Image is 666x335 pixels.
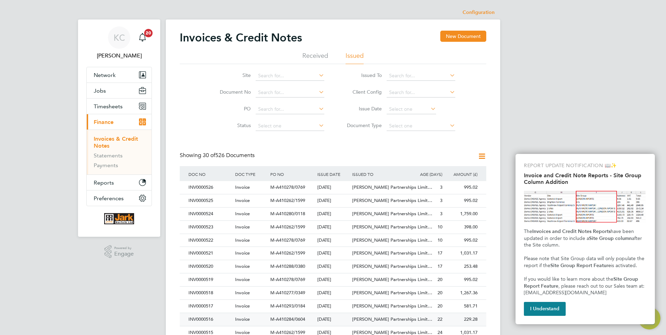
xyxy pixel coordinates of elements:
span: , please reach out to our Sales team at: [EMAIL_ADDRESS][DOMAIN_NAME] [524,283,646,296]
span: M-A410280/0118 [270,211,305,217]
div: ISSUE DATE [316,166,351,182]
a: Statements [94,152,123,159]
span: Network [94,72,116,78]
li: Received [302,52,328,64]
span: M-A410262/1599 [270,250,305,256]
h2: Invoices & Credit Notes [180,31,302,45]
div: AGE (DAYS) [409,166,444,182]
div: 995.02 [444,194,479,207]
span: Invoice [235,276,250,282]
nav: Main navigation [78,20,160,237]
input: Select one [256,121,324,131]
span: [PERSON_NAME] Partnerships Limit… [352,276,432,282]
div: 398.00 [444,221,479,234]
div: DOC TYPE [233,166,269,182]
img: corerecruiter-logo-retina.png [104,213,134,224]
span: [PERSON_NAME] Partnerships Limit… [352,303,432,309]
div: INV0000525 [187,194,233,207]
span: The [524,228,532,234]
div: [DATE] [316,260,351,273]
label: Status [211,122,251,128]
input: Search for... [256,71,324,81]
span: 22 [437,316,442,322]
div: 1,759.00 [444,208,479,220]
span: 20 [437,303,442,309]
span: 526 Documents [203,152,255,159]
span: Please note that Site Group data will only populate the report if the [524,256,646,268]
span: [PERSON_NAME] Partnerships Limit… [352,224,432,230]
span: M-A410278/0769 [270,184,305,190]
button: I Understand [524,302,566,316]
div: INV0000523 [187,221,233,234]
label: Issued To [342,72,382,78]
span: If you would like to learn more about the [524,276,613,282]
input: Search for... [256,88,324,98]
img: Site Group Column in Invoices Report [524,191,646,223]
span: 20 [437,290,442,296]
div: [DATE] [316,300,351,313]
span: M-A410284/0604 [270,316,305,322]
div: ISSUED TO [350,166,409,182]
span: 20 [437,276,442,282]
span: 3 [440,211,442,217]
div: [DATE] [316,221,351,234]
h2: Invoice and Credit Note Reports - Site Group Column Addition [524,172,646,185]
div: Invoice and Credit Note Reports - Site Group Column Addition [516,154,655,324]
span: 10 [437,224,442,230]
div: DOC NO [187,166,233,182]
span: Invoice [235,237,250,243]
span: M-A410278/0769 [270,276,305,282]
a: Invoices & Credit Notes [94,135,138,149]
span: Powered by [114,245,134,251]
span: M-A410278/0769 [270,237,305,243]
div: [DATE] [316,287,351,299]
div: INV0000526 [187,181,233,194]
span: Reports [94,179,114,186]
span: [PERSON_NAME] Partnerships Limit… [352,263,432,269]
span: Invoice [235,197,250,203]
div: [DATE] [316,181,351,194]
div: INV0000516 [187,313,233,326]
div: [DATE] [316,273,351,286]
div: [DATE] [316,313,351,326]
input: Select one [387,104,436,114]
div: AMOUNT (£) [444,166,479,182]
div: INV0000519 [187,273,233,286]
span: 3 [440,184,442,190]
span: have been updated in order to include a [524,228,635,241]
strong: Site Group Report Feature [550,263,611,268]
span: KC [114,33,125,42]
span: 30 of [203,152,215,159]
div: INV0000522 [187,234,233,247]
span: is activated. [611,263,637,268]
span: Invoice [235,224,250,230]
div: 1,031.17 [444,247,479,260]
span: M-A410288/0380 [270,263,305,269]
div: [DATE] [316,247,351,260]
div: 581.71 [444,300,479,313]
div: INV0000517 [187,300,233,313]
div: INV0000520 [187,260,233,273]
label: Issue Date [342,106,382,112]
span: 17 [437,263,442,269]
span: [PERSON_NAME] Partnerships Limit… [352,197,432,203]
input: Search for... [387,71,455,81]
span: M-A410277/0349 [270,290,305,296]
strong: Site Group column [589,235,632,241]
span: [PERSON_NAME] Partnerships Limit… [352,290,432,296]
div: [DATE] [316,208,351,220]
li: Issued [346,52,364,64]
label: Client Config [342,89,382,95]
span: Invoice [235,184,250,190]
span: Invoice [235,211,250,217]
span: Finance [94,119,114,125]
li: Configuration [463,6,495,20]
span: [PERSON_NAME] Partnerships Limit… [352,184,432,190]
button: New Document [440,31,486,42]
div: INV0000518 [187,287,233,299]
input: Select one [387,121,455,131]
span: M-A410293/0184 [270,303,305,309]
div: [DATE] [316,234,351,247]
span: Preferences [94,195,124,202]
span: Engage [114,251,134,257]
